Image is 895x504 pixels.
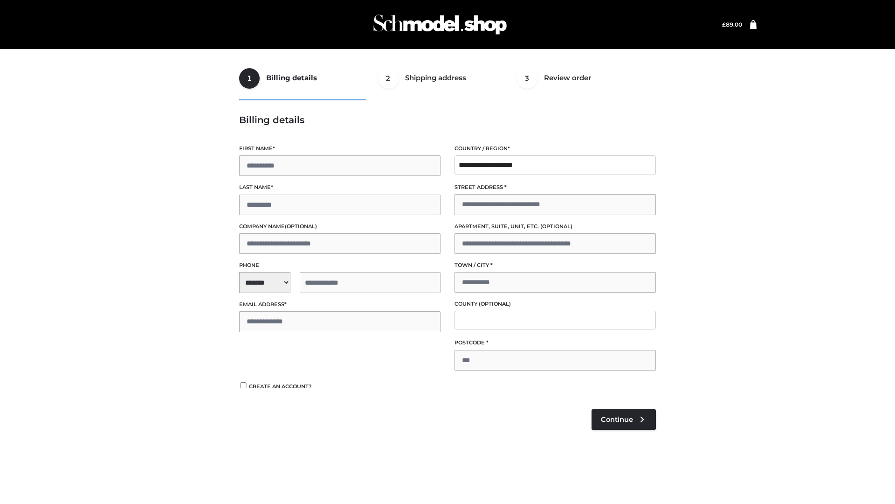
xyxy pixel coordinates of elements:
[370,6,510,43] img: Schmodel Admin 964
[239,144,441,153] label: First name
[540,223,572,230] span: (optional)
[249,383,312,390] span: Create an account?
[454,144,656,153] label: Country / Region
[454,338,656,347] label: Postcode
[239,261,441,270] label: Phone
[239,183,441,192] label: Last name
[479,301,511,307] span: (optional)
[722,21,726,28] span: £
[239,114,656,126] h3: Billing details
[454,261,656,270] label: Town / City
[722,21,742,28] bdi: 89.00
[454,300,656,308] label: County
[601,415,633,424] span: Continue
[454,222,656,231] label: Apartment, suite, unit, etc.
[285,223,317,230] span: (optional)
[454,183,656,192] label: Street address
[239,222,441,231] label: Company name
[592,409,656,430] a: Continue
[722,21,742,28] a: £89.00
[239,382,248,388] input: Create an account?
[239,300,441,309] label: Email address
